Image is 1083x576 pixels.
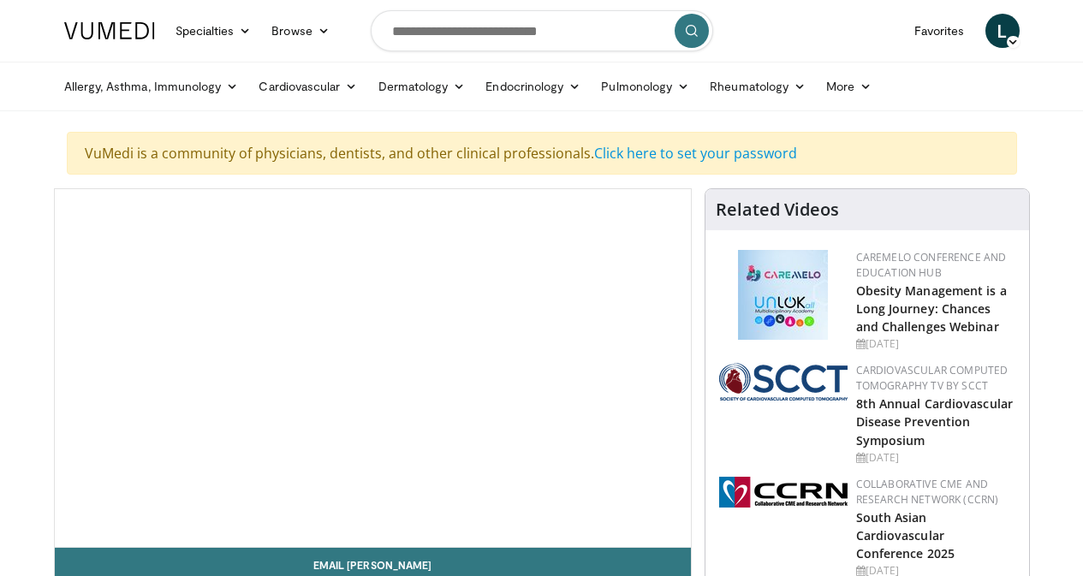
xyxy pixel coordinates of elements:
[719,363,848,401] img: 51a70120-4f25-49cc-93a4-67582377e75f.png.150x105_q85_autocrop_double_scale_upscale_version-0.2.png
[719,477,848,508] img: a04ee3ba-8487-4636-b0fb-5e8d268f3737.png.150x105_q85_autocrop_double_scale_upscale_version-0.2.png
[475,69,591,104] a: Endocrinology
[54,69,249,104] a: Allergy, Asthma, Immunology
[55,189,691,548] video-js: Video Player
[856,477,999,507] a: Collaborative CME and Research Network (CCRN)
[856,509,955,561] a: South Asian Cardiovascular Conference 2025
[699,69,816,104] a: Rheumatology
[856,336,1015,352] div: [DATE]
[368,69,476,104] a: Dermatology
[904,14,975,48] a: Favorites
[165,14,262,48] a: Specialties
[816,69,882,104] a: More
[261,14,340,48] a: Browse
[248,69,367,104] a: Cardiovascular
[64,22,155,39] img: VuMedi Logo
[856,250,1007,280] a: CaReMeLO Conference and Education Hub
[985,14,1020,48] a: L
[67,132,1017,175] div: VuMedi is a community of physicians, dentists, and other clinical professionals.
[716,199,839,220] h4: Related Videos
[856,450,1015,466] div: [DATE]
[594,144,797,163] a: Click here to set your password
[371,10,713,51] input: Search topics, interventions
[738,250,828,340] img: 45df64a9-a6de-482c-8a90-ada250f7980c.png.150x105_q85_autocrop_double_scale_upscale_version-0.2.jpg
[856,395,1014,448] a: 8th Annual Cardiovascular Disease Prevention Symposium
[591,69,699,104] a: Pulmonology
[856,282,1007,335] a: Obesity Management is a Long Journey: Chances and Challenges Webinar
[856,363,1009,393] a: Cardiovascular Computed Tomography TV by SCCT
